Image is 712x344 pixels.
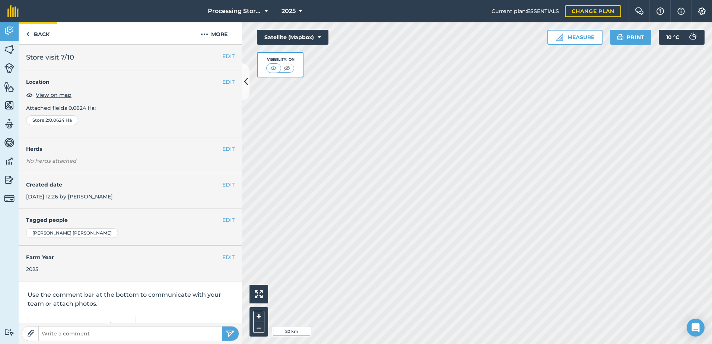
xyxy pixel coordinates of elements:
button: Print [610,30,652,45]
img: svg+xml;base64,PHN2ZyB4bWxucz0iaHR0cDovL3d3dy53My5vcmcvMjAwMC9zdmciIHdpZHRoPSI1MCIgaGVpZ2h0PSI0MC... [269,64,278,72]
img: svg+xml;base64,PHN2ZyB4bWxucz0iaHR0cDovL3d3dy53My5vcmcvMjAwMC9zdmciIHdpZHRoPSIxOSIgaGVpZ2h0PSIyNC... [617,33,624,42]
img: svg+xml;base64,PHN2ZyB4bWxucz0iaHR0cDovL3d3dy53My5vcmcvMjAwMC9zdmciIHdpZHRoPSI1NiIgaGVpZ2h0PSI2MC... [4,100,15,111]
div: [PERSON_NAME] [PERSON_NAME] [26,228,118,238]
img: svg+xml;base64,PHN2ZyB4bWxucz0iaHR0cDovL3d3dy53My5vcmcvMjAwMC9zdmciIHdpZHRoPSI1MCIgaGVpZ2h0PSI0MC... [282,64,292,72]
button: 10 °C [659,30,705,45]
img: svg+xml;base64,PD94bWwgdmVyc2lvbj0iMS4wIiBlbmNvZGluZz0idXRmLTgiPz4KPCEtLSBHZW5lcmF0b3I6IEFkb2JlIE... [4,25,15,36]
button: EDIT [222,145,235,153]
button: – [253,322,264,333]
div: [DATE] 12:26 by [PERSON_NAME] [19,173,242,209]
img: svg+xml;base64,PHN2ZyB4bWxucz0iaHR0cDovL3d3dy53My5vcmcvMjAwMC9zdmciIHdpZHRoPSIxOCIgaGVpZ2h0PSIyNC... [26,90,33,99]
div: 2025 [26,265,235,273]
div: Visibility: On [266,57,295,63]
img: svg+xml;base64,PD94bWwgdmVyc2lvbj0iMS4wIiBlbmNvZGluZz0idXRmLTgiPz4KPCEtLSBHZW5lcmF0b3I6IEFkb2JlIE... [4,174,15,185]
h4: Herds [26,145,242,153]
div: Open Intercom Messenger [687,319,705,337]
button: More [186,22,242,44]
img: svg+xml;base64,PD94bWwgdmVyc2lvbj0iMS4wIiBlbmNvZGluZz0idXRmLTgiPz4KPCEtLSBHZW5lcmF0b3I6IEFkb2JlIE... [4,156,15,167]
img: Ruler icon [556,34,563,41]
button: Measure [547,30,603,45]
img: A cog icon [697,7,706,15]
h4: Created date [26,181,235,189]
span: Current plan : ESSENTIALS [492,7,559,15]
p: Use the comment bar at the bottom to communicate with your team or attach photos. [28,290,233,308]
img: svg+xml;base64,PD94bWwgdmVyc2lvbj0iMS4wIiBlbmNvZGluZz0idXRmLTgiPz4KPCEtLSBHZW5lcmF0b3I6IEFkb2JlIE... [4,118,15,130]
img: svg+xml;base64,PD94bWwgdmVyc2lvbj0iMS4wIiBlbmNvZGluZz0idXRmLTgiPz4KPCEtLSBHZW5lcmF0b3I6IEFkb2JlIE... [4,63,15,73]
p: Attached fields 0.0624 Ha : [26,104,235,112]
span: Processing Stores [208,7,261,16]
button: EDIT [222,78,235,86]
img: Two speech bubbles overlapping with the left bubble in the forefront [635,7,644,15]
img: A question mark icon [656,7,665,15]
a: Change plan [565,5,621,17]
img: svg+xml;base64,PHN2ZyB4bWxucz0iaHR0cDovL3d3dy53My5vcmcvMjAwMC9zdmciIHdpZHRoPSI5IiBoZWlnaHQ9IjI0Ii... [26,30,29,39]
span: Store 2 [32,117,48,123]
img: Four arrows, one pointing top left, one top right, one bottom right and the last bottom left [255,290,263,298]
button: + [253,311,264,322]
h4: Farm Year [26,253,235,261]
img: svg+xml;base64,PHN2ZyB4bWxucz0iaHR0cDovL3d3dy53My5vcmcvMjAwMC9zdmciIHdpZHRoPSI1NiIgaGVpZ2h0PSI2MC... [4,44,15,55]
span: 10 ° C [666,30,679,45]
a: Back [19,22,57,44]
button: Satellite (Mapbox) [257,30,328,45]
button: EDIT [222,253,235,261]
img: svg+xml;base64,PD94bWwgdmVyc2lvbj0iMS4wIiBlbmNvZGluZz0idXRmLTgiPz4KPCEtLSBHZW5lcmF0b3I6IEFkb2JlIE... [4,137,15,148]
button: EDIT [222,181,235,189]
span: 2025 [282,7,296,16]
button: EDIT [222,216,235,224]
img: svg+xml;base64,PHN2ZyB4bWxucz0iaHR0cDovL3d3dy53My5vcmcvMjAwMC9zdmciIHdpZHRoPSI1NiIgaGVpZ2h0PSI2MC... [4,81,15,92]
span: : 0.0624 Ha [48,117,72,123]
img: fieldmargin Logo [7,5,19,17]
em: No herds attached [26,157,242,165]
img: svg+xml;base64,PHN2ZyB4bWxucz0iaHR0cDovL3d3dy53My5vcmcvMjAwMC9zdmciIHdpZHRoPSIyNSIgaGVpZ2h0PSIyNC... [226,329,235,338]
img: svg+xml;base64,PD94bWwgdmVyc2lvbj0iMS4wIiBlbmNvZGluZz0idXRmLTgiPz4KPCEtLSBHZW5lcmF0b3I6IEFkb2JlIE... [4,329,15,336]
input: Write a comment [39,328,222,339]
span: View on map [36,91,71,99]
button: EDIT [222,52,235,60]
h4: Location [26,78,235,86]
h2: Store visit 7/10 [26,52,235,63]
h4: Tagged people [26,216,235,224]
img: svg+xml;base64,PD94bWwgdmVyc2lvbj0iMS4wIiBlbmNvZGluZz0idXRmLTgiPz4KPCEtLSBHZW5lcmF0b3I6IEFkb2JlIE... [4,193,15,204]
img: svg+xml;base64,PD94bWwgdmVyc2lvbj0iMS4wIiBlbmNvZGluZz0idXRmLTgiPz4KPCEtLSBHZW5lcmF0b3I6IEFkb2JlIE... [685,30,700,45]
img: Paperclip icon [27,330,35,337]
img: svg+xml;base64,PHN2ZyB4bWxucz0iaHR0cDovL3d3dy53My5vcmcvMjAwMC9zdmciIHdpZHRoPSIxNyIgaGVpZ2h0PSIxNy... [677,7,685,16]
img: svg+xml;base64,PHN2ZyB4bWxucz0iaHR0cDovL3d3dy53My5vcmcvMjAwMC9zdmciIHdpZHRoPSIyMCIgaGVpZ2h0PSIyNC... [201,30,208,39]
button: View on map [26,90,71,99]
